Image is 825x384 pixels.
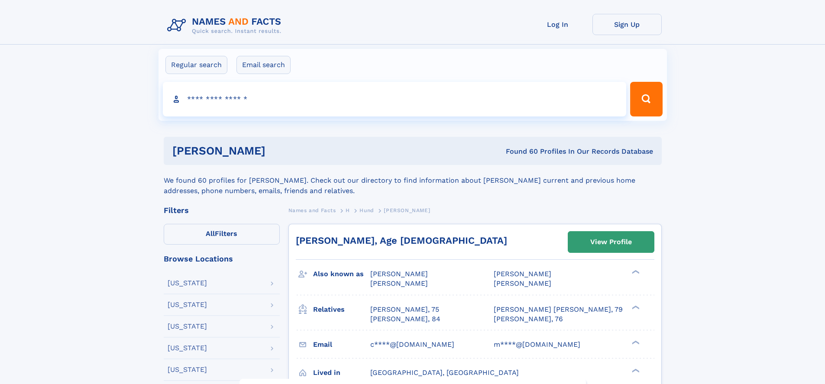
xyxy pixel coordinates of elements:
a: [PERSON_NAME] [PERSON_NAME], 79 [494,305,623,314]
span: Hund [359,207,374,213]
a: [PERSON_NAME], Age [DEMOGRAPHIC_DATA] [296,235,507,246]
span: [PERSON_NAME] [494,270,551,278]
span: [PERSON_NAME] [494,279,551,287]
a: H [346,205,350,216]
span: [PERSON_NAME] [370,279,428,287]
div: [US_STATE] [168,280,207,287]
span: All [206,229,215,238]
h3: Also known as [313,267,370,281]
a: Sign Up [592,14,662,35]
div: View Profile [590,232,632,252]
div: Filters [164,207,280,214]
a: View Profile [568,232,654,252]
div: Browse Locations [164,255,280,263]
span: H [346,207,350,213]
div: ❯ [630,304,640,310]
h1: [PERSON_NAME] [172,145,386,156]
span: [GEOGRAPHIC_DATA], [GEOGRAPHIC_DATA] [370,368,519,377]
div: [US_STATE] [168,366,207,373]
div: ❯ [630,368,640,373]
label: Filters [164,224,280,245]
a: [PERSON_NAME], 75 [370,305,439,314]
img: Logo Names and Facts [164,14,288,37]
label: Regular search [165,56,227,74]
div: [US_STATE] [168,345,207,352]
div: ❯ [630,269,640,275]
h3: Lived in [313,365,370,380]
span: [PERSON_NAME] [384,207,430,213]
a: [PERSON_NAME], 76 [494,314,563,324]
span: [PERSON_NAME] [370,270,428,278]
div: ❯ [630,339,640,345]
div: [US_STATE] [168,301,207,308]
input: search input [163,82,627,116]
a: Hund [359,205,374,216]
a: Log In [523,14,592,35]
button: Search Button [630,82,662,116]
div: We found 60 profiles for [PERSON_NAME]. Check out our directory to find information about [PERSON... [164,165,662,196]
label: Email search [236,56,291,74]
div: [US_STATE] [168,323,207,330]
h3: Relatives [313,302,370,317]
h3: Email [313,337,370,352]
a: [PERSON_NAME], 84 [370,314,440,324]
a: Names and Facts [288,205,336,216]
div: Found 60 Profiles In Our Records Database [385,147,653,156]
